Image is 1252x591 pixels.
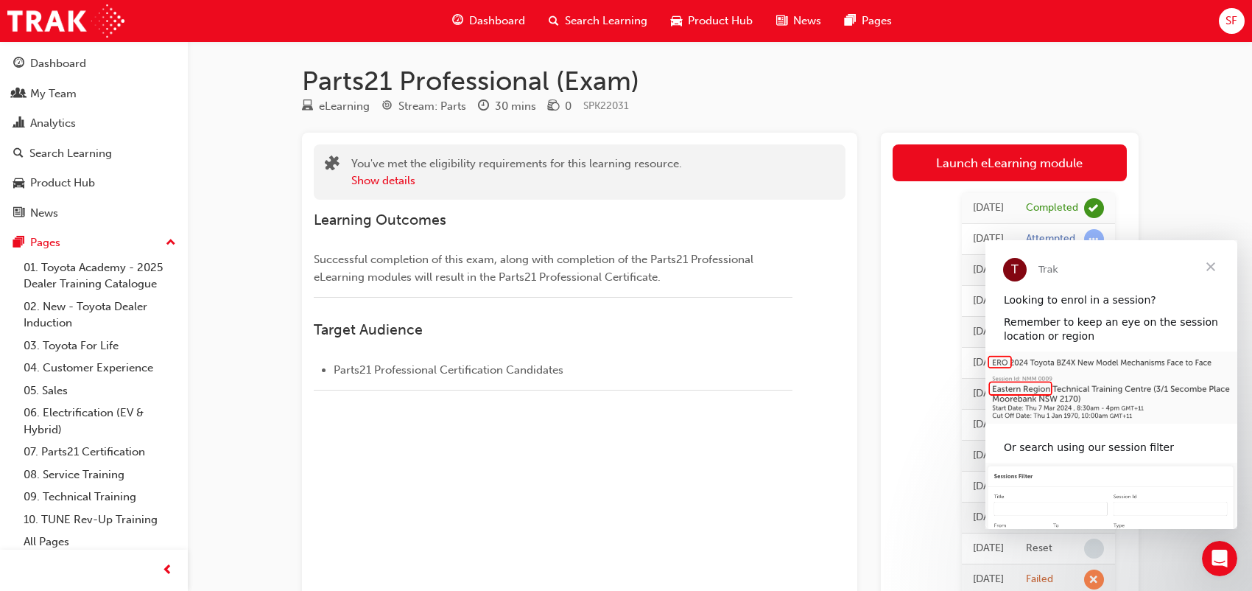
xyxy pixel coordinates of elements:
[18,464,182,486] a: 08. Service Training
[973,293,1004,310] div: Wed Sep 25 2024 15:36:56 GMT+1000 (Australian Eastern Standard Time)
[671,12,682,30] span: car-icon
[18,441,182,464] a: 07. Parts21 Certification
[18,256,182,295] a: 01. Toyota Academy - 2025 Dealer Training Catalogue
[398,98,466,115] div: Stream: Parts
[6,80,182,108] a: My Team
[973,324,1004,340] div: Wed Sep 25 2024 15:08:56 GMT+1000 (Australian Eastern Standard Time)
[1084,229,1104,249] span: learningRecordVerb_ATTEMPT-icon
[29,145,112,162] div: Search Learning
[973,478,1004,495] div: Wed Sep 25 2024 13:02:23 GMT+1000 (Australian Eastern Standard Time)
[973,231,1004,248] div: Wed Sep 25 2024 16:10:51 GMT+1000 (Australian Eastern Standard Time)
[6,140,182,167] a: Search Learning
[973,509,1004,526] div: Wed Sep 25 2024 12:18:56 GMT+1000 (Australian Eastern Standard Time)
[478,100,489,113] span: clock-icon
[583,99,629,112] span: Learning resource code
[166,234,176,253] span: up-icon
[893,144,1127,181] a: Launch eLearning module
[1225,13,1237,29] span: SF
[13,207,24,220] span: news-icon
[30,115,76,132] div: Analytics
[776,12,787,30] span: news-icon
[18,486,182,508] a: 09. Technical Training
[973,447,1004,464] div: Wed Sep 25 2024 13:48:36 GMT+1000 (Australian Eastern Standard Time)
[18,295,182,335] a: 02. New - Toyota Dealer Induction
[973,262,1004,279] div: Wed Sep 25 2024 16:10:50 GMT+1000 (Australian Eastern Standard Time)
[452,12,463,30] span: guage-icon
[985,240,1237,529] iframe: Intercom live chat message
[565,98,572,115] div: 0
[18,357,182,380] a: 04. Customer Experience
[162,562,173,580] span: prev-icon
[314,321,423,338] span: Target Audience
[973,200,1004,217] div: Mon Sep 30 2024 12:53:49 GMT+1000 (Australian Eastern Standard Time)
[6,47,182,229] button: DashboardMy TeamAnalyticsSearch LearningProduct HubNews
[381,97,466,116] div: Stream
[6,169,182,197] a: Product Hub
[1219,8,1245,34] button: SF
[30,205,58,222] div: News
[659,6,764,36] a: car-iconProduct Hub
[18,508,182,531] a: 10. TUNE Rev-Up Training
[13,117,24,130] span: chart-icon
[13,237,24,250] span: pages-icon
[351,172,415,189] button: Show details
[537,6,659,36] a: search-iconSearch Learning
[973,571,1004,588] div: Tue Jul 30 2024 15:50:57 GMT+1000 (Australian Eastern Standard Time)
[314,253,756,284] span: Successful completion of this exam, along with completion of the Parts21 Professional eLearning m...
[30,234,60,251] div: Pages
[549,12,559,30] span: search-icon
[1026,201,1078,215] div: Completed
[302,100,313,113] span: learningResourceType_ELEARNING-icon
[1084,539,1104,559] span: learningRecordVerb_NONE-icon
[6,229,182,256] button: Pages
[1026,232,1075,246] div: Attempted
[381,100,393,113] span: target-icon
[314,211,446,228] span: Learning Outcomes
[440,6,537,36] a: guage-iconDashboard
[793,13,821,29] span: News
[334,363,563,377] span: Parts21 Professional Certification Candidates
[469,13,525,29] span: Dashboard
[13,147,24,161] span: search-icon
[18,335,182,357] a: 03. Toyota For Life
[18,531,182,553] a: All Pages
[1026,573,1053,587] div: Failed
[548,100,559,113] span: money-icon
[688,13,753,29] span: Product Hub
[973,540,1004,557] div: Wed Sep 25 2024 12:18:54 GMT+1000 (Australian Eastern Standard Time)
[18,402,182,441] a: 06. Electrification (EV & Hybrid)
[30,85,77,102] div: My Team
[973,416,1004,433] div: Wed Sep 25 2024 13:48:38 GMT+1000 (Australian Eastern Standard Time)
[833,6,904,36] a: pages-iconPages
[973,385,1004,402] div: Wed Sep 25 2024 15:08:27 GMT+1000 (Australian Eastern Standard Time)
[478,97,536,116] div: Duration
[973,354,1004,371] div: Wed Sep 25 2024 15:08:55 GMT+1000 (Australian Eastern Standard Time)
[548,97,572,116] div: Price
[1084,570,1104,590] span: learningRecordVerb_FAIL-icon
[845,12,856,30] span: pages-icon
[302,97,370,116] div: Type
[1084,198,1104,218] span: learningRecordVerb_COMPLETE-icon
[351,155,682,189] div: You've met the eligibility requirements for this learning resource.
[6,200,182,227] a: News
[13,88,24,101] span: people-icon
[18,380,182,402] a: 05. Sales
[319,98,370,115] div: eLearning
[13,177,24,190] span: car-icon
[1202,541,1237,576] iframe: Intercom live chat
[1026,542,1052,556] div: Reset
[862,13,892,29] span: Pages
[7,4,124,38] img: Trak
[30,55,86,72] div: Dashboard
[30,175,95,192] div: Product Hub
[6,110,182,137] a: Analytics
[495,98,536,115] div: 30 mins
[325,157,340,174] span: puzzle-icon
